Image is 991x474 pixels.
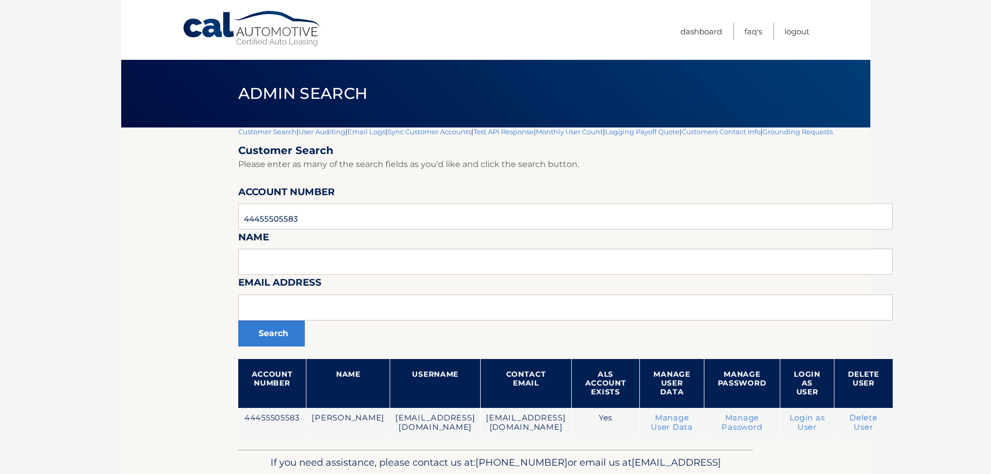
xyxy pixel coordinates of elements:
a: Login as User [790,413,825,432]
a: Logging Payoff Quote [605,127,679,136]
td: 44455505583 [238,408,306,438]
button: Search [238,321,305,347]
a: Delete User [850,413,878,432]
a: Test API Response [473,127,534,136]
label: Account Number [238,184,335,203]
a: Customers Contact Info [681,127,761,136]
label: Email Address [238,275,321,294]
a: Email Logs [348,127,385,136]
th: Contact Email [481,359,571,408]
h2: Customer Search [238,144,893,157]
th: Manage User Data [640,359,704,408]
p: Please enter as many of the search fields as you'd like and click the search button. [238,157,893,172]
a: User Auditing [299,127,345,136]
a: Cal Automotive [182,10,323,47]
label: Name [238,229,269,249]
div: | | | | | | | | [238,127,893,450]
a: Grounding Requests [763,127,833,136]
td: [PERSON_NAME] [306,408,390,438]
th: Delete User [834,359,893,408]
a: FAQ's [744,23,762,40]
td: [EMAIL_ADDRESS][DOMAIN_NAME] [390,408,481,438]
th: Account Number [238,359,306,408]
td: Yes [571,408,640,438]
th: Login as User [780,359,834,408]
a: Sync Customer Accounts [388,127,471,136]
a: Manage User Data [651,413,693,432]
a: Logout [784,23,809,40]
span: [PHONE_NUMBER] [475,456,568,468]
th: Name [306,359,390,408]
a: Customer Search [238,127,297,136]
a: Monthly User Count [536,127,603,136]
td: [EMAIL_ADDRESS][DOMAIN_NAME] [481,408,571,438]
th: Manage Password [704,359,780,408]
th: Username [390,359,481,408]
span: Admin Search [238,84,368,103]
a: Manage Password [722,413,762,432]
a: Dashboard [680,23,722,40]
th: ALS Account Exists [571,359,640,408]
